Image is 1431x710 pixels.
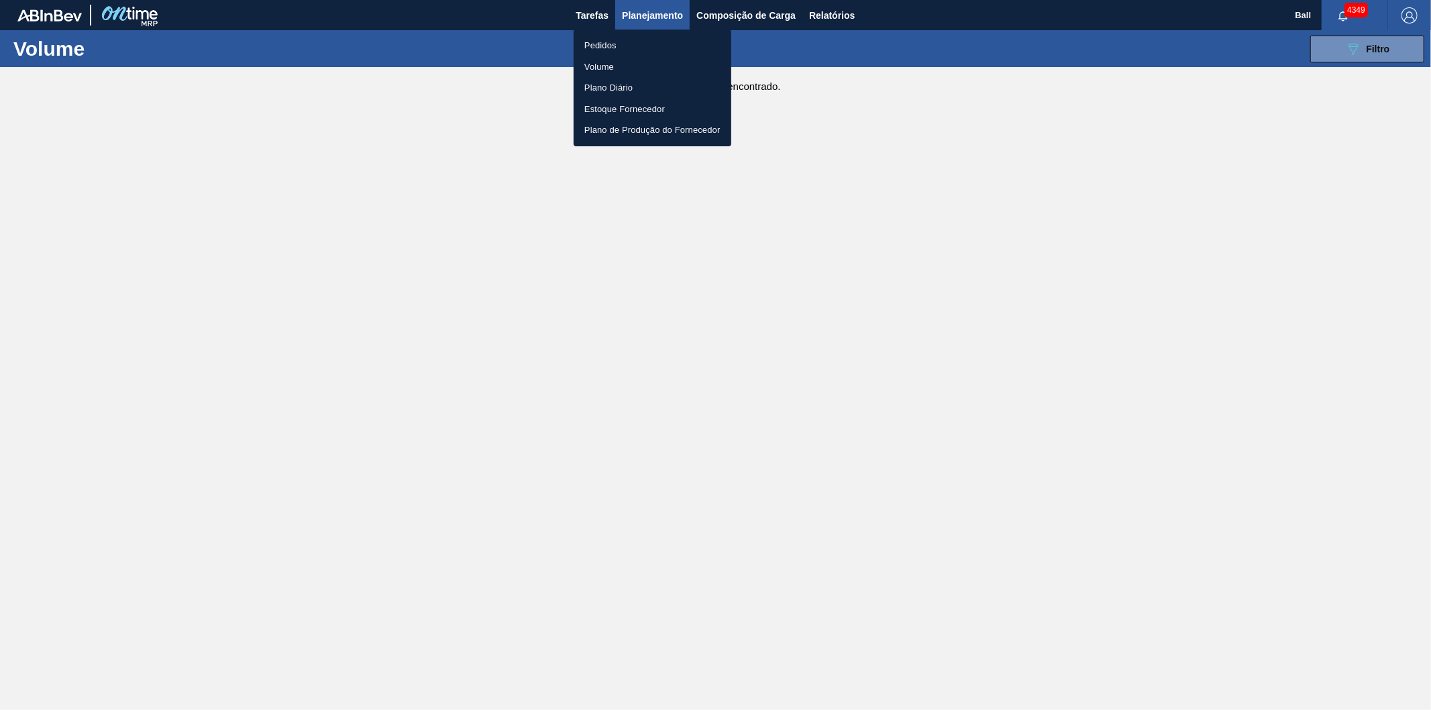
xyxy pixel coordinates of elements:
a: Plano de Produção do Fornecedor [574,119,731,141]
a: Estoque Fornecedor [574,99,731,120]
a: Pedidos [574,35,731,56]
a: Volume [574,56,731,78]
a: Plano Diário [574,77,731,99]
